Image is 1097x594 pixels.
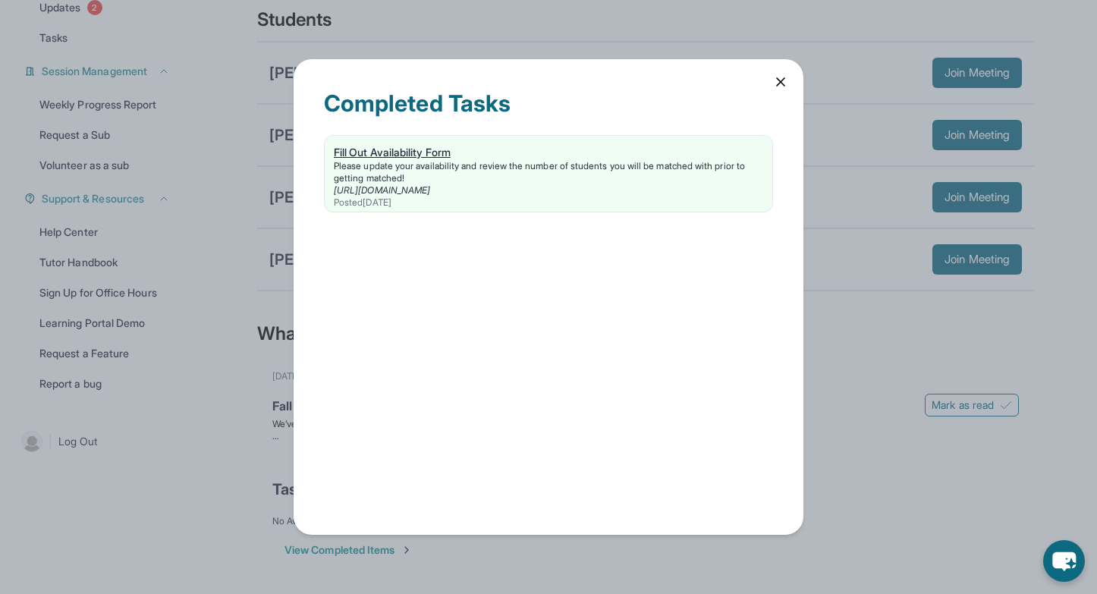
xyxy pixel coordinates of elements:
a: Fill Out Availability FormPlease update your availability and review the number of students you w... [325,136,772,212]
div: Posted [DATE] [334,196,763,209]
a: [URL][DOMAIN_NAME] [334,184,430,196]
div: Fill Out Availability Form [334,145,763,160]
button: chat-button [1043,540,1085,582]
div: Please update your availability and review the number of students you will be matched with prior ... [334,160,763,184]
div: Completed Tasks [324,90,773,135]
